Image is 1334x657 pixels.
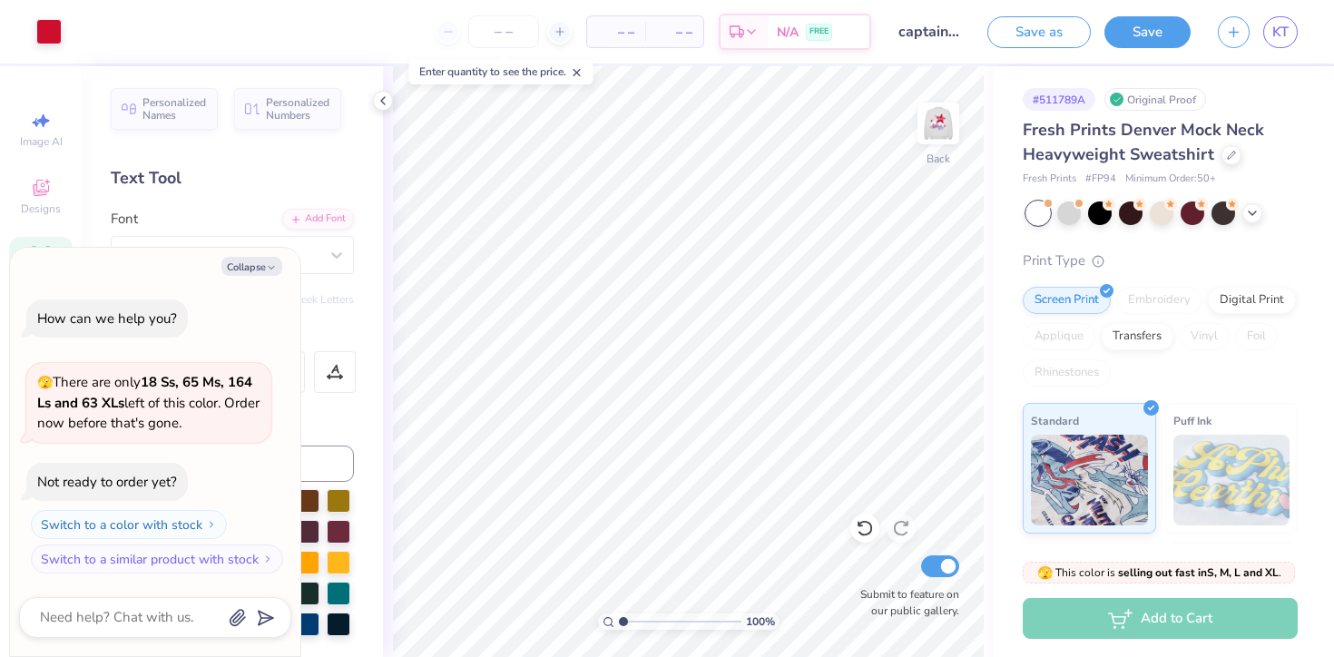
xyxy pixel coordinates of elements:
[142,96,207,122] span: Personalized Names
[37,374,53,391] span: 🫣
[777,23,799,42] span: N/A
[920,105,956,142] img: Back
[885,14,974,50] input: Untitled Design
[206,519,217,530] img: Switch to a color with stock
[37,373,260,432] span: There are only left of this color. Order now before that's gone.
[1208,287,1296,314] div: Digital Print
[1023,250,1298,271] div: Print Type
[927,151,950,167] div: Back
[1031,411,1079,430] span: Standard
[1272,22,1289,43] span: KT
[1085,172,1116,187] span: # FP94
[409,59,593,84] div: Enter quantity to see the price.
[111,166,354,191] div: Text Tool
[37,309,177,328] div: How can we help you?
[468,15,539,48] input: – –
[1125,172,1216,187] span: Minimum Order: 50 +
[1023,359,1111,387] div: Rhinestones
[1173,435,1290,525] img: Puff Ink
[850,586,959,619] label: Submit to feature on our public gallery.
[1023,287,1111,314] div: Screen Print
[282,209,354,230] div: Add Font
[1037,564,1281,581] span: This color is .
[987,16,1091,48] button: Save as
[1104,88,1206,111] div: Original Proof
[1173,411,1211,430] span: Puff Ink
[221,257,282,276] button: Collapse
[1263,16,1298,48] a: KT
[21,201,61,216] span: Designs
[1031,435,1148,525] img: Standard
[262,554,273,564] img: Switch to a similar product with stock
[1023,119,1264,165] span: Fresh Prints Denver Mock Neck Heavyweight Sweatshirt
[598,23,634,42] span: – –
[746,613,775,630] span: 100 %
[1101,323,1173,350] div: Transfers
[1116,287,1202,314] div: Embroidery
[20,134,63,149] span: Image AI
[1023,88,1095,111] div: # 511789A
[656,23,692,42] span: – –
[31,510,227,539] button: Switch to a color with stock
[31,544,283,574] button: Switch to a similar product with stock
[1235,323,1278,350] div: Foil
[1104,16,1191,48] button: Save
[1179,323,1230,350] div: Vinyl
[1118,565,1279,580] strong: selling out fast in S, M, L and XL
[37,373,252,412] strong: 18 Ss, 65 Ms, 164 Ls and 63 XLs
[809,25,829,38] span: FREE
[1023,172,1076,187] span: Fresh Prints
[266,96,330,122] span: Personalized Numbers
[111,209,138,230] label: Font
[1037,564,1053,582] span: 🫣
[37,473,177,491] div: Not ready to order yet?
[1023,323,1095,350] div: Applique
